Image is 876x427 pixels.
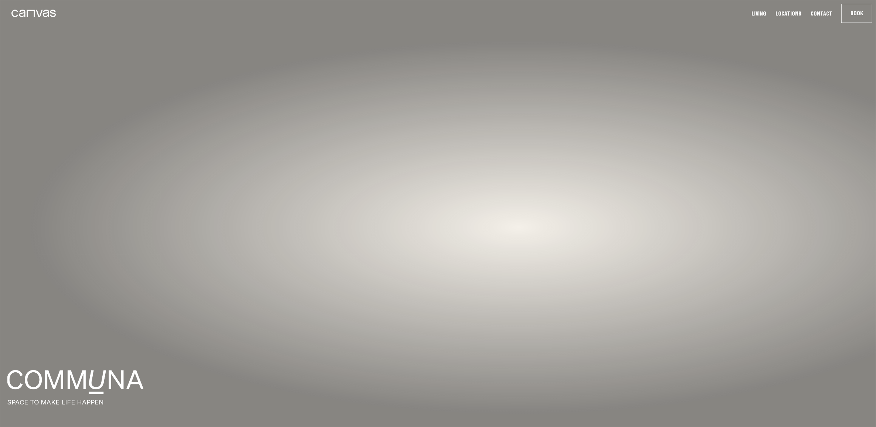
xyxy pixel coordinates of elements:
a: Contact [808,10,835,17]
p: SPACE TO MAKE LIFE HAPPEN [7,398,869,407]
button: Book [842,4,872,23]
a: Locations [773,10,804,17]
a: Living [749,10,768,17]
img: f04c9ce801152f45bcdbb394012f34b369c57f26-4501x793.png [7,370,143,394]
